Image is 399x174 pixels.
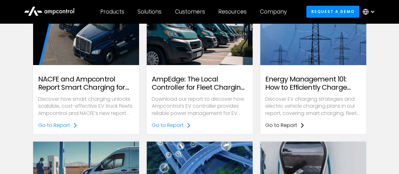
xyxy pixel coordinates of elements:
div: Products [100,8,124,15]
a: Go to Report [152,122,191,129]
h2: NACFE and Ampcontrol Report Smart Charging for Electric Truck Depots [38,75,134,92]
div: Go to Report [265,122,297,129]
div: Go to Report [38,122,70,129]
div: Customers [175,8,205,15]
div: Resources [218,8,247,15]
div: Company [260,8,287,15]
div: Go to Report [152,122,184,129]
a: Go to Report [265,122,305,129]
p: Discover EV charging strategies and electric vehicle charging plans in our report, covering smart... [265,96,361,117]
a: Go to Report [38,122,78,129]
h2: AmpEdge: The Local Controller for Fleet Charging Sites Report [152,75,248,92]
a: Request a demo [306,6,359,17]
h2: Energy Management 101: How to Efficiently Charge Electric Fleets [265,75,361,92]
p: Download our report to discover how Ampcontrol’s EV controller provides reliable power management... [152,96,248,117]
p: Discover how smart charging unlocks scalable, cost-effective EV truck fleets. Ampcontrol and NACF... [38,96,134,117]
div: Solutions [138,8,161,15]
